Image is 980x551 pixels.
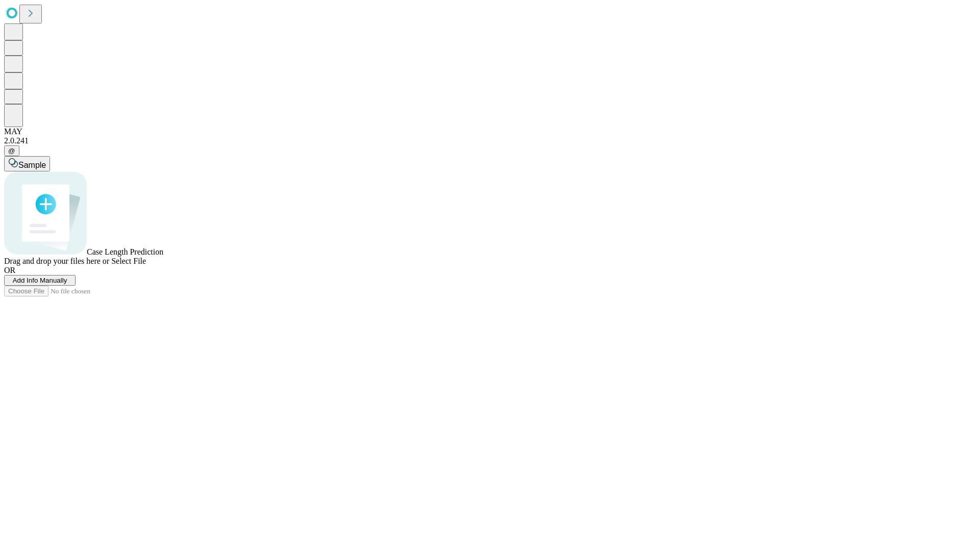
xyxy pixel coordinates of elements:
div: MAY [4,127,976,136]
button: Sample [4,156,50,171]
span: OR [4,266,15,274]
span: Drag and drop your files here or [4,257,109,265]
div: 2.0.241 [4,136,976,145]
span: Add Info Manually [13,277,67,284]
span: Case Length Prediction [87,247,163,256]
span: Sample [18,161,46,169]
span: Select File [111,257,146,265]
span: @ [8,147,15,155]
button: @ [4,145,19,156]
button: Add Info Manually [4,275,76,286]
